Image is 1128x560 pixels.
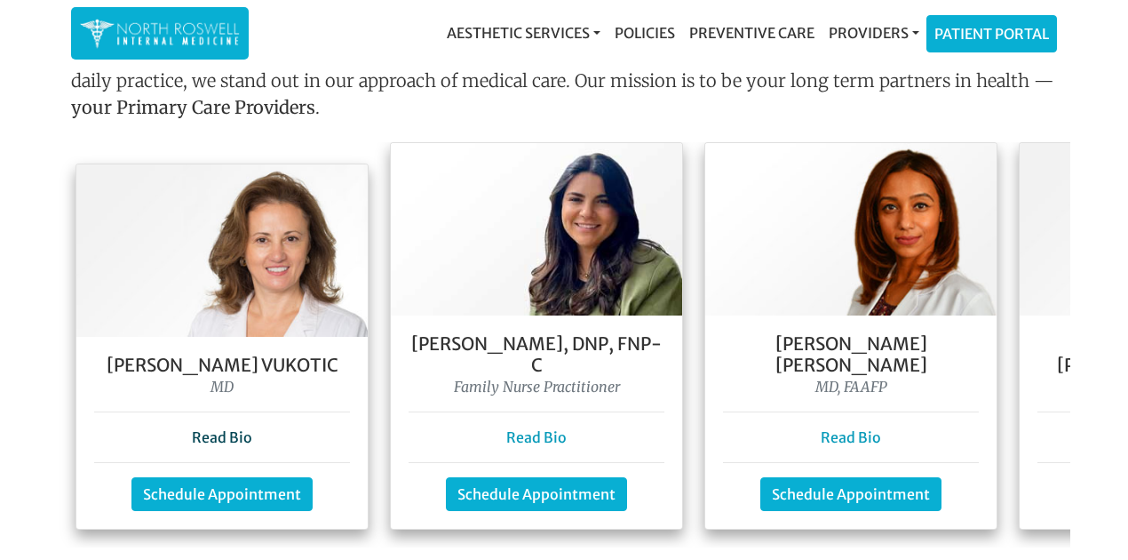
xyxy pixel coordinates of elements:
i: Family Nurse Practitioner [454,378,620,396]
h5: [PERSON_NAME], DNP, FNP- C [409,333,664,376]
a: Policies [608,15,682,51]
a: Read Bio [192,428,252,446]
i: MD [211,378,234,396]
img: North Roswell Internal Medicine [80,16,240,51]
a: Providers [822,15,926,51]
a: Preventive Care [682,15,822,51]
p: By combining compassion, medical expertise, and a focus on long term health and wellness as integ... [71,41,1057,128]
a: Schedule Appointment [760,477,941,511]
a: Patient Portal [927,16,1056,52]
img: Dr. Goga Vukotis [76,164,368,337]
h5: [PERSON_NAME] [PERSON_NAME] [723,333,979,376]
a: Read Bio [506,428,567,446]
i: MD, FAAFP [815,378,887,396]
a: Aesthetic Services [440,15,608,51]
a: Schedule Appointment [131,477,313,511]
a: Read Bio [821,428,881,446]
h5: [PERSON_NAME] Vukotic [94,355,350,376]
a: Schedule Appointment [446,477,627,511]
strong: your Primary Care Providers [71,96,315,118]
img: Dr. Farah Mubarak Ali MD, FAAFP [705,143,997,316]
